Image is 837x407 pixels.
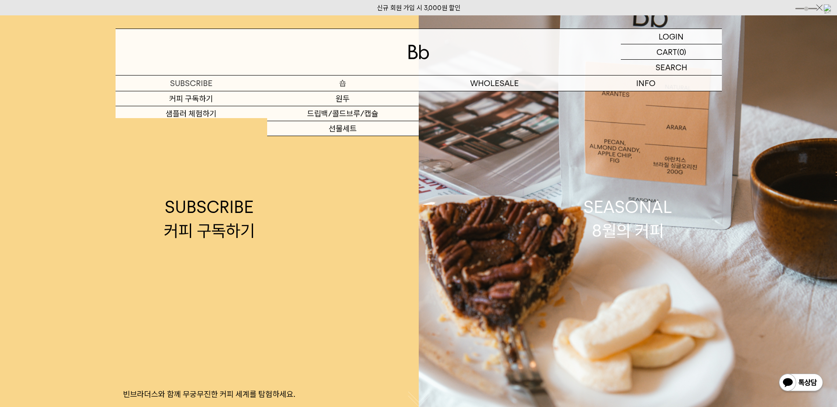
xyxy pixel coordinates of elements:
[116,76,267,91] a: SUBSCRIBE
[656,60,687,75] p: SEARCH
[267,91,419,106] a: 원두
[164,195,255,242] div: SUBSCRIBE 커피 구독하기
[267,106,419,121] a: 드립백/콜드브루/캡슐
[267,76,419,91] a: 숍
[583,195,672,242] div: SEASONAL 8월의 커피
[377,4,460,12] a: 신규 회원 가입 시 3,000원 할인
[267,121,419,136] a: 선물세트
[116,106,267,121] a: 샘플러 체험하기
[677,44,686,59] p: (0)
[570,76,722,91] p: INFO
[659,29,684,44] p: LOGIN
[116,91,267,106] a: 커피 구독하기
[656,44,677,59] p: CART
[778,373,824,394] img: 카카오톡 채널 1:1 채팅 버튼
[419,76,570,91] p: WHOLESALE
[621,29,722,44] a: LOGIN
[621,44,722,60] a: CART (0)
[408,45,429,59] img: 로고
